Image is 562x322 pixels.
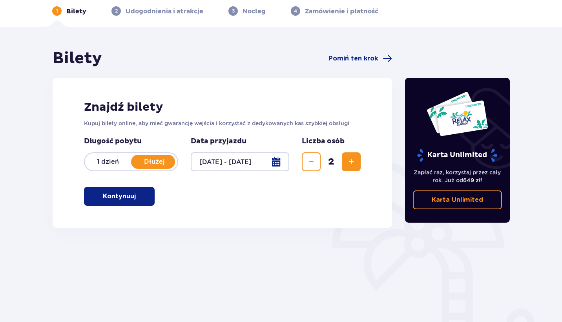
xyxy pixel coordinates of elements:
p: Dłużej [131,157,177,166]
div: 1Bilety [52,6,86,16]
p: Kupuj bilety online, aby mieć gwarancję wejścia i korzystać z dedykowanych kas szybkiej obsługi. [84,119,361,127]
p: 1 [56,7,58,15]
p: Liczba osób [302,137,345,146]
button: Zmniejsz [302,152,321,171]
h1: Bilety [53,49,102,68]
p: Data przyjazdu [191,137,246,146]
p: 3 [232,7,235,15]
span: Pomiń ten krok [328,54,378,63]
div: 2Udogodnienia i atrakcje [111,6,203,16]
p: Kontynuuj [103,192,136,201]
p: 2 [115,7,118,15]
p: Nocleg [243,7,266,16]
button: Kontynuuj [84,187,155,206]
p: 4 [294,7,297,15]
p: 1 dzień [85,157,131,166]
button: Zwiększ [342,152,361,171]
p: Karta Unlimited [416,148,498,162]
div: 4Zamówienie i płatność [291,6,378,16]
p: Karta Unlimited [432,196,483,204]
p: Zamówienie i płatność [305,7,378,16]
div: 3Nocleg [228,6,266,16]
p: Udogodnienia i atrakcje [126,7,203,16]
p: Długość pobytu [84,137,178,146]
h2: Znajdź bilety [84,100,361,115]
span: 2 [322,156,340,168]
p: Bilety [66,7,86,16]
img: Dwie karty całoroczne do Suntago z napisem 'UNLIMITED RELAX', na białym tle z tropikalnymi liśćmi... [426,91,489,137]
p: Zapłać raz, korzystaj przez cały rok. Już od ! [413,168,502,184]
a: Pomiń ten krok [328,54,392,63]
span: 649 zł [463,177,481,183]
a: Karta Unlimited [413,190,502,209]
